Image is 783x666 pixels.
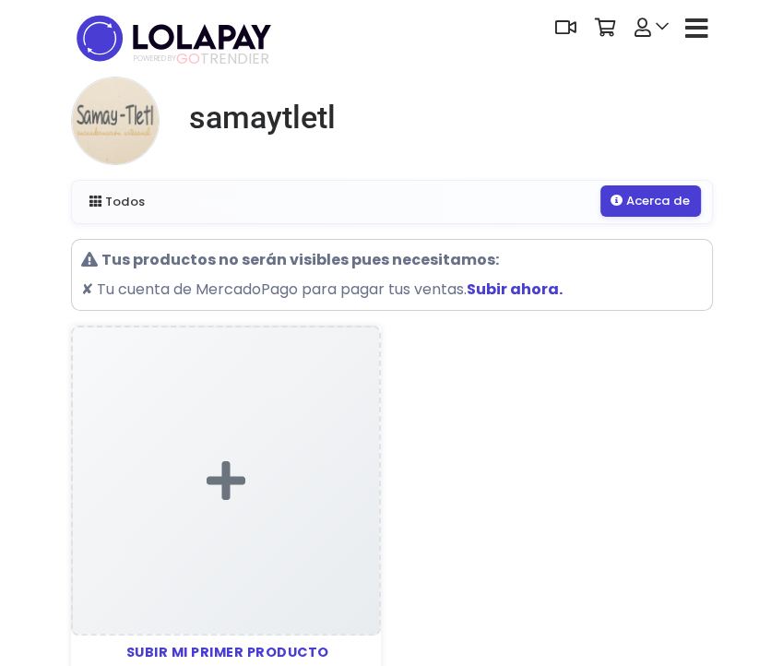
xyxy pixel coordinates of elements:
strong: Tus productos no serán visibles pues necesitamos: [101,249,499,270]
span: GO [176,48,200,69]
li: ✘ Tu cuenta de MercadoPago para pagar tus ventas. [81,279,703,301]
span: POWERED BY [134,54,176,64]
a: samaytletl [174,99,336,137]
a: Todos [79,186,155,218]
span: TRENDIER [134,51,269,67]
img: logo [71,9,277,67]
div: SUBIR MI PRIMER PRODUCTO [71,643,381,663]
a: Subir ahora. [467,279,563,300]
a: Acerca de [600,185,700,217]
h1: samaytletl [189,99,336,137]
